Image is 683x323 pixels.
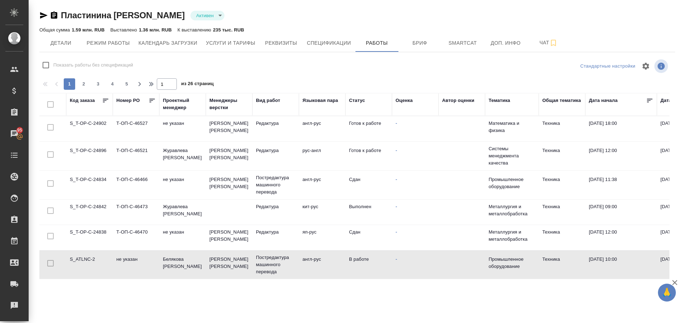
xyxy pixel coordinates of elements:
td: Готов к работе [345,116,392,141]
td: Техника [539,116,585,141]
span: Показать работы без спецификаций [53,62,133,69]
p: Редактура [256,120,295,127]
span: Спецификации [307,39,351,48]
td: не указан [159,172,206,197]
td: [PERSON_NAME] [PERSON_NAME] [206,252,252,277]
td: [PERSON_NAME] [PERSON_NAME] [206,143,252,168]
a: - [396,177,397,182]
span: Бриф [403,39,437,48]
p: Общая сумма [39,27,72,33]
span: Доп. инфо [489,39,523,48]
span: 5 [121,80,132,88]
td: [DATE] 09:00 [585,200,657,225]
button: 3 [92,78,104,90]
button: 2 [78,78,89,90]
td: [PERSON_NAME] [PERSON_NAME] [206,116,252,141]
td: Выполнен [345,200,392,225]
div: Автор оценки [442,97,474,104]
p: Постредактура машинного перевода [256,254,295,275]
td: Т-ОП-С-46466 [113,172,159,197]
td: Т-ОП-С-46527 [113,116,159,141]
p: Редактура [256,203,295,210]
div: Вид работ [256,97,280,104]
td: [PERSON_NAME] [PERSON_NAME] [206,172,252,197]
a: - [396,121,397,126]
td: S_T-OP-C-24838 [66,225,113,250]
td: [DATE] 18:00 [585,116,657,141]
td: [PERSON_NAME] [PERSON_NAME] [206,225,252,250]
button: Скопировать ссылку [50,11,58,20]
p: Математика и физика [489,120,535,134]
p: Редактура [256,147,295,154]
td: Готов к работе [345,143,392,168]
button: 5 [121,78,132,90]
td: S_ATLNC-2 [66,252,113,277]
div: Дата начала [589,97,617,104]
td: Журавлева [PERSON_NAME] [159,200,206,225]
span: 4 [107,80,118,88]
td: англ-рус [299,116,345,141]
td: S_T-OP-C-24834 [66,172,113,197]
a: - [396,256,397,262]
a: Пластинина [PERSON_NAME] [61,10,185,20]
a: 95 [2,125,27,143]
span: Чат [532,38,566,47]
p: Редактура [256,229,295,236]
div: split button [578,61,637,72]
div: Проектный менеджер [163,97,202,111]
div: Языковая пара [302,97,338,104]
div: Менеджеры верстки [209,97,249,111]
td: Техника [539,200,585,225]
td: не указан [159,225,206,250]
svg: Подписаться [549,39,558,47]
td: не указан [159,116,206,141]
td: Белякова [PERSON_NAME] [159,252,206,277]
td: не указан [113,252,159,277]
td: англ-рус [299,172,345,197]
div: Номер PO [116,97,140,104]
span: 2 [78,80,89,88]
a: - [396,148,397,153]
button: 4 [107,78,118,90]
button: Скопировать ссылку для ЯМессенджера [39,11,48,20]
div: Тематика [489,97,510,104]
td: англ-рус [299,252,345,277]
span: Работы [360,39,394,48]
td: яп-рус [299,225,345,250]
div: Оценка [396,97,413,104]
span: из 26 страниц [181,79,214,90]
td: [DATE] 12:00 [585,225,657,250]
a: - [396,229,397,235]
p: Металлургия и металлобработка [489,203,535,217]
p: 235 тыс. RUB [213,27,244,33]
span: Календарь загрузки [139,39,198,48]
td: [DATE] 11:38 [585,172,657,197]
p: 1.36 млн. RUB [139,27,172,33]
td: [DATE] 10:00 [585,252,657,277]
td: Журавлева [PERSON_NAME] [159,143,206,168]
td: S_T-OP-C-24842 [66,200,113,225]
td: Техника [539,143,585,168]
p: Постредактура машинного перевода [256,174,295,196]
td: Сдан [345,172,392,197]
p: 1.59 млн. RUB [72,27,105,33]
div: Общая тематика [542,97,581,104]
td: В работе [345,252,392,277]
td: Т-ОП-С-46470 [113,225,159,250]
p: Металлургия и металлобработка [489,229,535,243]
span: Посмотреть информацию [654,59,669,73]
td: Т-ОП-С-46521 [113,143,159,168]
span: 95 [13,127,26,134]
p: Выставлено [110,27,139,33]
p: К выставлению [178,27,213,33]
td: S_T-OP-C-24902 [66,116,113,141]
span: 🙏 [661,285,673,300]
span: 3 [92,80,104,88]
span: Реквизиты [264,39,298,48]
td: кит-рус [299,200,345,225]
div: Код заказа [70,97,95,104]
td: Техника [539,225,585,250]
td: рус-англ [299,143,345,168]
a: - [396,204,397,209]
div: Статус [349,97,365,104]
